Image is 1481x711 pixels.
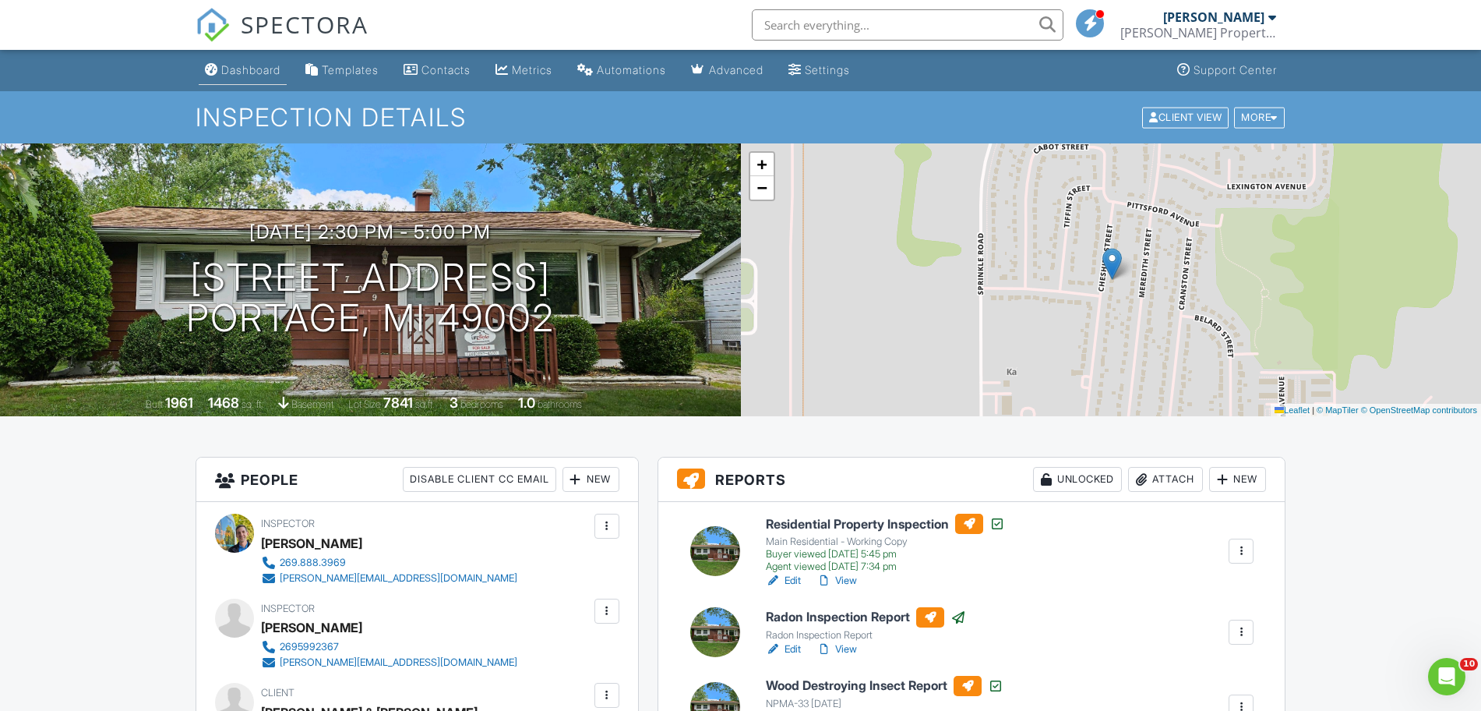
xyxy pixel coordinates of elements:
a: View [816,573,857,589]
span: Built [146,398,163,410]
div: New [1209,467,1266,492]
div: Dashboard [221,63,280,76]
div: [PERSON_NAME][EMAIL_ADDRESS][DOMAIN_NAME] [280,656,517,669]
div: [PERSON_NAME] [1163,9,1264,25]
div: 1.0 [518,394,535,411]
span: Lot Size [348,398,381,410]
span: − [756,178,767,197]
input: Search everything... [752,9,1063,41]
div: Radon Inspection Report [766,629,966,642]
h6: Wood Destroying Insect Report [766,676,1003,696]
div: More [1234,107,1285,128]
div: Settings [805,63,850,76]
span: Inspector [261,603,315,614]
div: NPMA-33 [DATE] [766,698,1003,710]
h6: Residential Property Inspection [766,514,1005,534]
span: | [1312,405,1314,415]
div: Unlocked [1033,467,1122,492]
div: Support Center [1194,63,1277,76]
a: Zoom in [750,153,774,176]
span: sq. ft. [242,398,263,410]
a: Residential Property Inspection Main Residential - Working Copy Buyer viewed [DATE] 5:45 pm Agent... [766,514,1005,573]
a: © OpenStreetMap contributors [1361,405,1477,415]
div: Templates [322,63,379,76]
a: © MapTiler [1317,405,1359,415]
a: Edit [766,573,801,589]
div: Metrics [512,63,552,76]
a: Templates [299,56,385,85]
a: [PERSON_NAME][EMAIL_ADDRESS][DOMAIN_NAME] [261,655,517,670]
img: Marker [1102,248,1122,280]
a: View [816,642,857,657]
div: 7841 [383,394,413,411]
h3: People [196,458,638,502]
div: Baker Property Inspections [1120,25,1276,41]
span: Inspector [261,518,315,529]
div: [PERSON_NAME] [261,532,362,555]
a: Support Center [1171,56,1283,85]
span: sq.ft. [415,398,435,410]
div: Contacts [421,63,471,76]
a: SPECTORA [196,21,368,54]
div: 1468 [208,394,239,411]
a: Metrics [489,56,559,85]
a: Radon Inspection Report Radon Inspection Report [766,607,966,642]
div: Disable Client CC Email [403,467,556,492]
div: [PERSON_NAME][EMAIL_ADDRESS][DOMAIN_NAME] [280,572,517,585]
span: basement [291,398,333,410]
div: Agent viewed [DATE] 7:34 pm [766,561,1005,573]
a: Edit [766,642,801,657]
div: Attach [1128,467,1203,492]
div: Advanced [709,63,763,76]
h6: Radon Inspection Report [766,607,966,628]
a: Dashboard [199,56,287,85]
div: [PERSON_NAME] [261,616,362,639]
div: Automations [597,63,666,76]
iframe: Intercom live chat [1428,658,1465,695]
span: bathrooms [538,398,582,410]
a: 269.888.3969 [261,555,517,571]
div: 3 [450,394,458,411]
span: 10 [1460,658,1478,670]
img: The Best Home Inspection Software - Spectora [196,8,230,42]
div: Client View [1142,107,1229,128]
div: 1961 [165,394,193,411]
div: Main Residential - Working Copy [766,536,1005,548]
div: 269.888.3969 [280,557,346,569]
div: 2695992367 [280,641,339,653]
a: Zoom out [750,176,774,200]
div: Buyer viewed [DATE] 5:45 pm [766,548,1005,561]
a: [PERSON_NAME][EMAIL_ADDRESS][DOMAIN_NAME] [261,571,517,586]
span: SPECTORA [241,8,368,41]
a: Automations (Basic) [571,56,672,85]
a: Advanced [685,56,770,85]
a: Leaflet [1275,405,1310,415]
span: Client [261,687,294,699]
a: 2695992367 [261,639,517,655]
span: + [756,154,767,174]
a: Client View [1141,111,1232,122]
h1: Inspection Details [196,104,1286,131]
h1: [STREET_ADDRESS] Portage, MI 49002 [186,257,555,340]
h3: [DATE] 2:30 pm - 5:00 pm [249,221,491,242]
a: Settings [782,56,856,85]
span: bedrooms [460,398,503,410]
a: Contacts [397,56,477,85]
h3: Reports [658,458,1285,502]
div: New [562,467,619,492]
